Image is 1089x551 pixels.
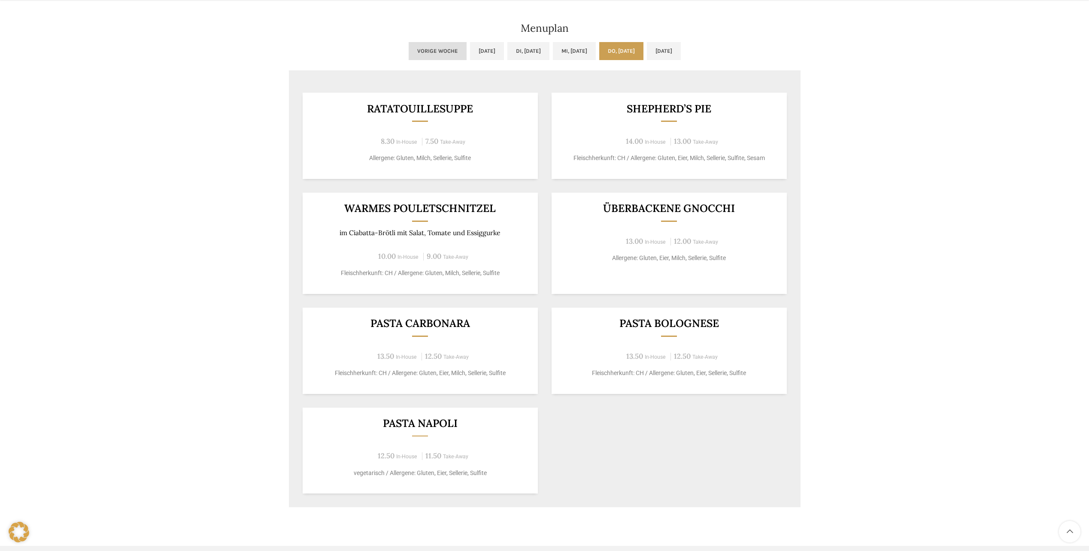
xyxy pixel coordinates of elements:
span: 13.50 [377,351,394,361]
span: 12.50 [425,351,442,361]
span: 12.00 [674,236,691,246]
a: Mi, [DATE] [553,42,596,60]
span: 11.50 [425,451,441,460]
h2: Menuplan [289,23,801,33]
span: 8.30 [381,136,394,146]
span: Take-Away [693,139,718,145]
a: [DATE] [647,42,681,60]
span: In-House [397,254,419,260]
p: Fleischherkunft: CH / Allergene: Gluten, Eier, Milch, Sellerie, Sulfite, Sesam [562,154,776,163]
span: 10.00 [378,251,396,261]
p: Allergene: Gluten, Milch, Sellerie, Sulfite [313,154,527,163]
span: Take-Away [443,354,469,360]
h3: Überbackene Gnocchi [562,203,776,214]
a: [DATE] [470,42,504,60]
span: 13.50 [626,351,643,361]
a: Scroll to top button [1059,521,1080,542]
h3: Pasta Napoli [313,418,527,429]
span: 13.00 [626,236,643,246]
h3: Pasta Bolognese [562,318,776,329]
span: Take-Away [693,239,718,245]
span: 14.00 [626,136,643,146]
h3: Pasta Carbonara [313,318,527,329]
span: Take-Away [692,354,718,360]
span: 12.50 [378,451,394,460]
p: Fleischherkunft: CH / Allergene: Gluten, Milch, Sellerie, Sulfite [313,269,527,278]
span: In-House [396,354,417,360]
a: Di, [DATE] [507,42,549,60]
span: Take-Away [443,254,468,260]
span: In-House [396,139,417,145]
span: In-House [645,354,666,360]
a: Vorige Woche [409,42,467,60]
p: vegetarisch / Allergene: Gluten, Eier, Sellerie, Sulfite [313,469,527,478]
h3: Shepherd’s Pie [562,103,776,114]
h3: Warmes Pouletschnitzel [313,203,527,214]
a: Do, [DATE] [599,42,643,60]
span: In-House [645,239,666,245]
p: Allergene: Gluten, Eier, Milch, Sellerie, Sulfite [562,254,776,263]
span: 13.00 [674,136,691,146]
h3: Ratatouillesuppe [313,103,527,114]
span: In-House [396,454,417,460]
span: Take-Away [443,454,468,460]
span: In-House [645,139,666,145]
span: 7.50 [425,136,438,146]
p: Fleischherkunft: CH / Allergene: Gluten, Eier, Sellerie, Sulfite [562,369,776,378]
p: Fleischherkunft: CH / Allergene: Gluten, Eier, Milch, Sellerie, Sulfite [313,369,527,378]
span: 9.00 [427,251,441,261]
p: im Ciabatta-Brötli mit Salat, Tomate und Essiggurke [313,229,527,237]
span: Take-Away [440,139,465,145]
span: 12.50 [674,351,691,361]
